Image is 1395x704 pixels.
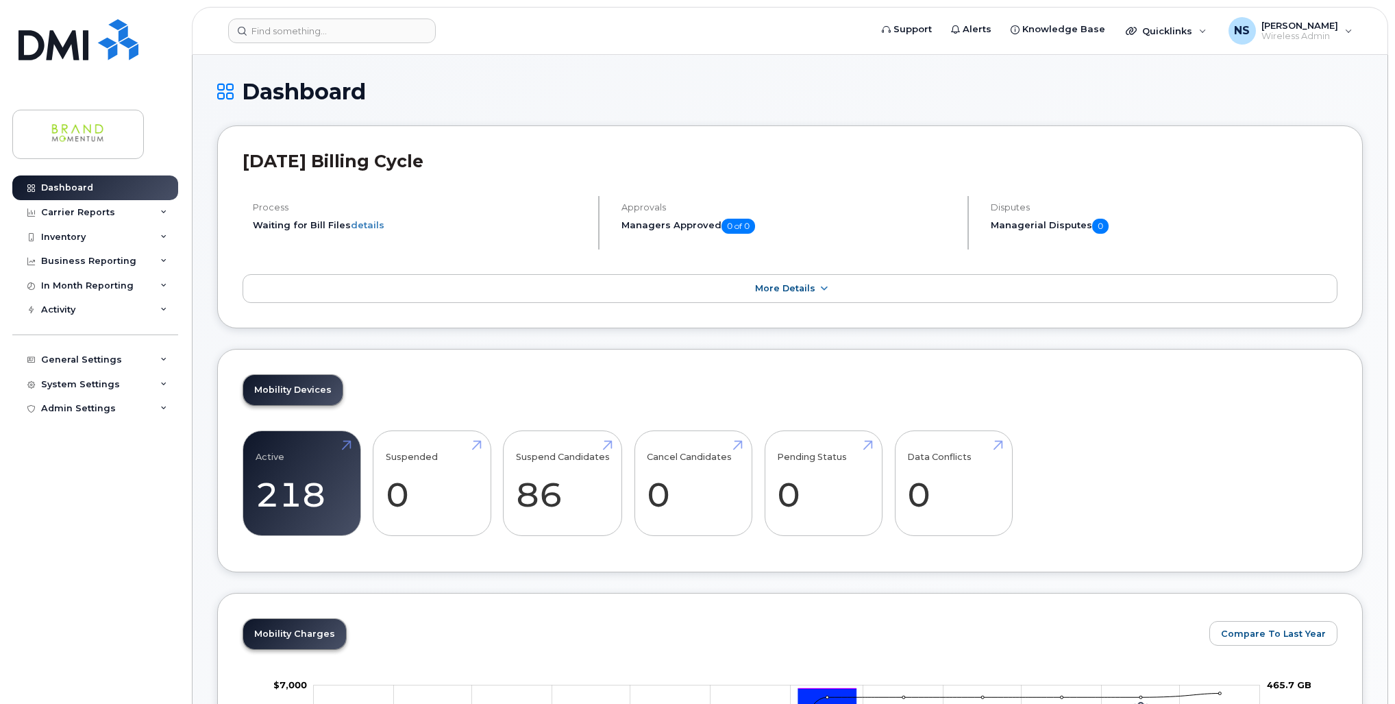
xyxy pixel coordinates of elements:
[1209,621,1337,646] button: Compare To Last Year
[243,619,346,649] a: Mobility Charges
[253,219,587,232] li: Waiting for Bill Files
[755,283,815,293] span: More Details
[273,679,307,690] g: $0
[256,438,348,529] a: Active 218
[621,202,955,213] h4: Approvals
[243,375,343,405] a: Mobility Devices
[516,438,610,529] a: Suspend Candidates 86
[777,438,869,529] a: Pending Status 0
[621,219,955,234] h5: Managers Approved
[991,202,1337,213] h4: Disputes
[721,219,755,234] span: 0 of 0
[386,438,478,529] a: Suspended 0
[253,202,587,213] h4: Process
[991,219,1337,234] h5: Managerial Disputes
[351,219,384,230] a: details
[647,438,739,529] a: Cancel Candidates 0
[907,438,1000,529] a: Data Conflicts 0
[243,151,1337,171] h2: [DATE] Billing Cycle
[1221,627,1326,640] span: Compare To Last Year
[1092,219,1109,234] span: 0
[217,80,1363,104] h1: Dashboard
[1267,679,1311,690] tspan: 465.7 GB
[273,679,307,690] tspan: $7,000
